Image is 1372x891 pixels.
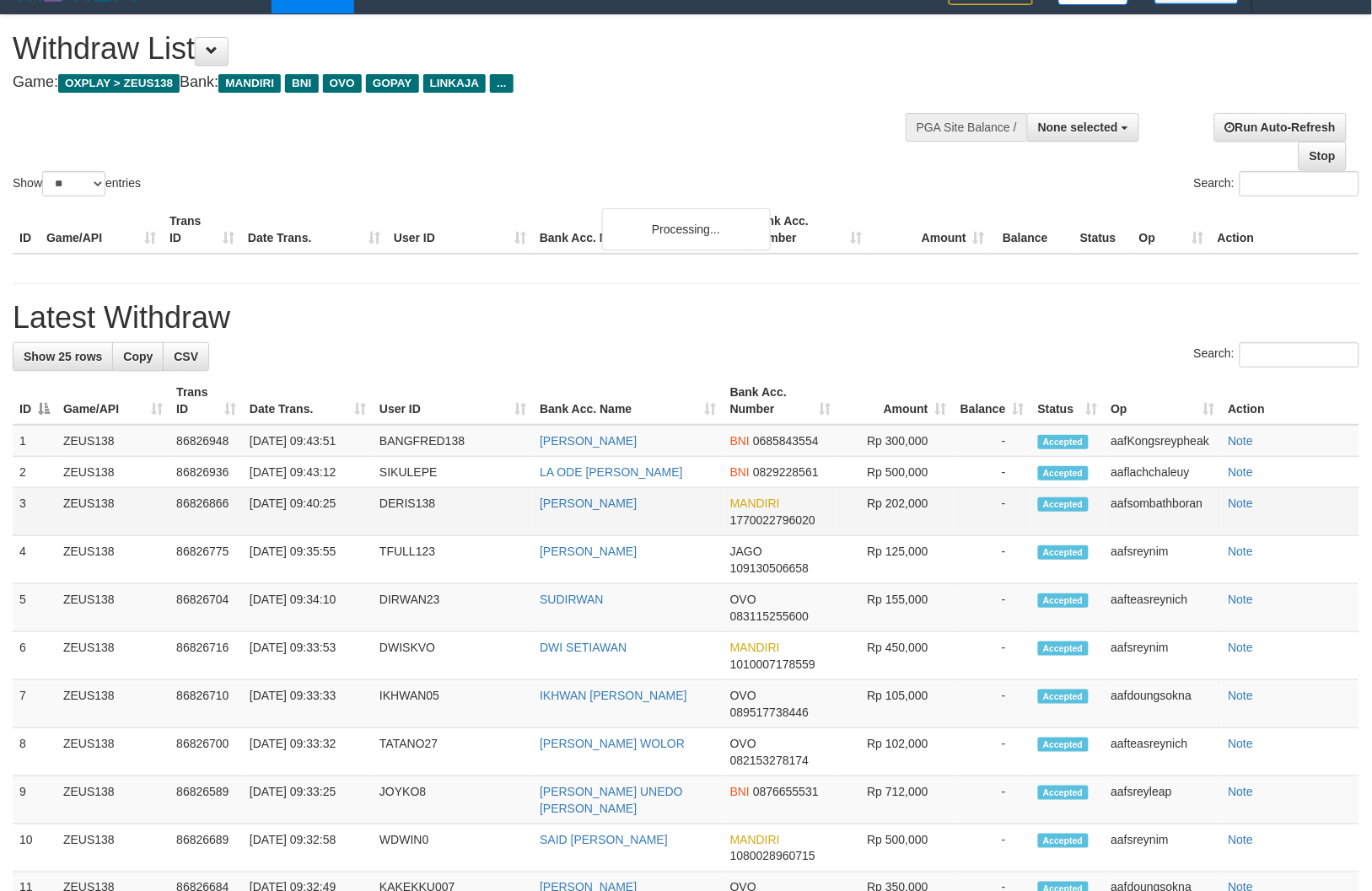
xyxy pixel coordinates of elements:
td: 10 [13,824,56,872]
td: - [954,488,1031,536]
a: Note [1229,434,1254,448]
th: Amount [869,206,992,254]
span: Copy 0685843554 to clipboard [753,434,819,448]
td: 8 [13,728,56,776]
span: MANDIRI [730,641,780,654]
th: Bank Acc. Number: activate to sort column ascending [724,377,838,425]
td: ZEUS138 [56,457,169,488]
span: Accepted [1038,466,1089,480]
td: 5 [13,584,56,632]
td: aafsreynim [1105,536,1222,584]
a: [PERSON_NAME] [540,545,637,558]
span: Copy 082153278174 to clipboard [730,754,809,767]
td: - [954,425,1031,457]
th: ID [13,206,40,254]
td: 86826689 [169,824,243,872]
span: JAGO [730,545,762,558]
span: CSV [174,350,198,363]
h1: Withdraw List [13,32,898,66]
span: Copy 083115255600 to clipboard [730,609,809,623]
input: Search: [1240,171,1359,196]
span: BNI [730,434,750,448]
a: DWI SETIAWAN [540,641,627,654]
th: Action [1211,206,1359,254]
a: [PERSON_NAME] UNEDO [PERSON_NAME] [540,785,683,815]
h1: Latest Withdraw [13,301,1359,335]
td: aaflachchaleuy [1105,457,1222,488]
td: ZEUS138 [56,728,169,776]
td: Rp 105,000 [837,680,953,728]
span: None selected [1038,121,1118,134]
a: Run Auto-Refresh [1214,113,1347,142]
th: User ID: activate to sort column ascending [373,377,533,425]
label: Search: [1194,342,1359,368]
th: User ID [387,206,533,254]
td: ZEUS138 [56,632,169,680]
a: Copy [112,342,164,371]
td: 86826710 [169,680,243,728]
input: Search: [1240,342,1359,368]
a: LA ODE [PERSON_NAME] [540,465,683,479]
a: SUDIRWAN [540,593,603,606]
span: OVO [323,74,362,93]
span: Copy 089517738446 to clipboard [730,706,809,719]
td: 2 [13,457,56,488]
td: 86826589 [169,776,243,824]
a: Note [1229,593,1254,606]
th: Trans ID: activate to sort column ascending [169,377,243,425]
th: Action [1222,377,1359,425]
td: 86826936 [169,457,243,488]
td: ZEUS138 [56,488,169,536]
span: Copy 1010007178559 to clipboard [730,658,815,671]
span: Accepted [1038,786,1089,800]
td: aafKongsreypheak [1105,425,1222,457]
a: Note [1229,465,1254,479]
div: PGA Site Balance / [906,113,1027,142]
th: Date Trans.: activate to sort column ascending [243,377,373,425]
td: Rp 102,000 [837,728,953,776]
a: Note [1229,833,1254,846]
span: Accepted [1038,435,1089,449]
span: Accepted [1038,834,1089,848]
td: ZEUS138 [56,425,169,457]
span: OVO [730,593,756,606]
td: ZEUS138 [56,776,169,824]
td: - [954,536,1031,584]
td: 86826948 [169,425,243,457]
td: 86826775 [169,536,243,584]
span: LINKAJA [423,74,487,93]
th: Trans ID [163,206,241,254]
a: [PERSON_NAME] WOLOR [540,737,685,750]
td: aafteasreynich [1105,584,1222,632]
a: [PERSON_NAME] [540,496,637,510]
h4: Game: Bank: [13,74,898,91]
th: Bank Acc. Name [533,206,745,254]
th: Bank Acc. Name: activate to sort column ascending [533,377,724,425]
span: Accepted [1038,641,1089,656]
span: GOPAY [366,74,419,93]
span: Copy 1770022796020 to clipboard [730,513,815,527]
span: Copy 0829228561 to clipboard [753,465,819,479]
td: ZEUS138 [56,680,169,728]
td: - [954,632,1031,680]
th: Op [1133,206,1211,254]
a: Note [1229,785,1254,798]
span: Accepted [1038,738,1089,752]
td: 6 [13,632,56,680]
label: Search: [1194,171,1359,196]
a: IKHWAN [PERSON_NAME] [540,689,687,702]
td: 86826700 [169,728,243,776]
td: TATANO27 [373,728,533,776]
td: [DATE] 09:33:53 [243,632,373,680]
td: Rp 125,000 [837,536,953,584]
select: Showentries [42,171,105,196]
a: Show 25 rows [13,342,113,371]
span: Show 25 rows [24,350,102,363]
td: WDWIN0 [373,824,533,872]
td: aafsombathboran [1105,488,1222,536]
a: Note [1229,641,1254,654]
a: [PERSON_NAME] [540,434,637,448]
th: Game/API: activate to sort column ascending [56,377,169,425]
a: Note [1229,545,1254,558]
td: Rp 500,000 [837,457,953,488]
